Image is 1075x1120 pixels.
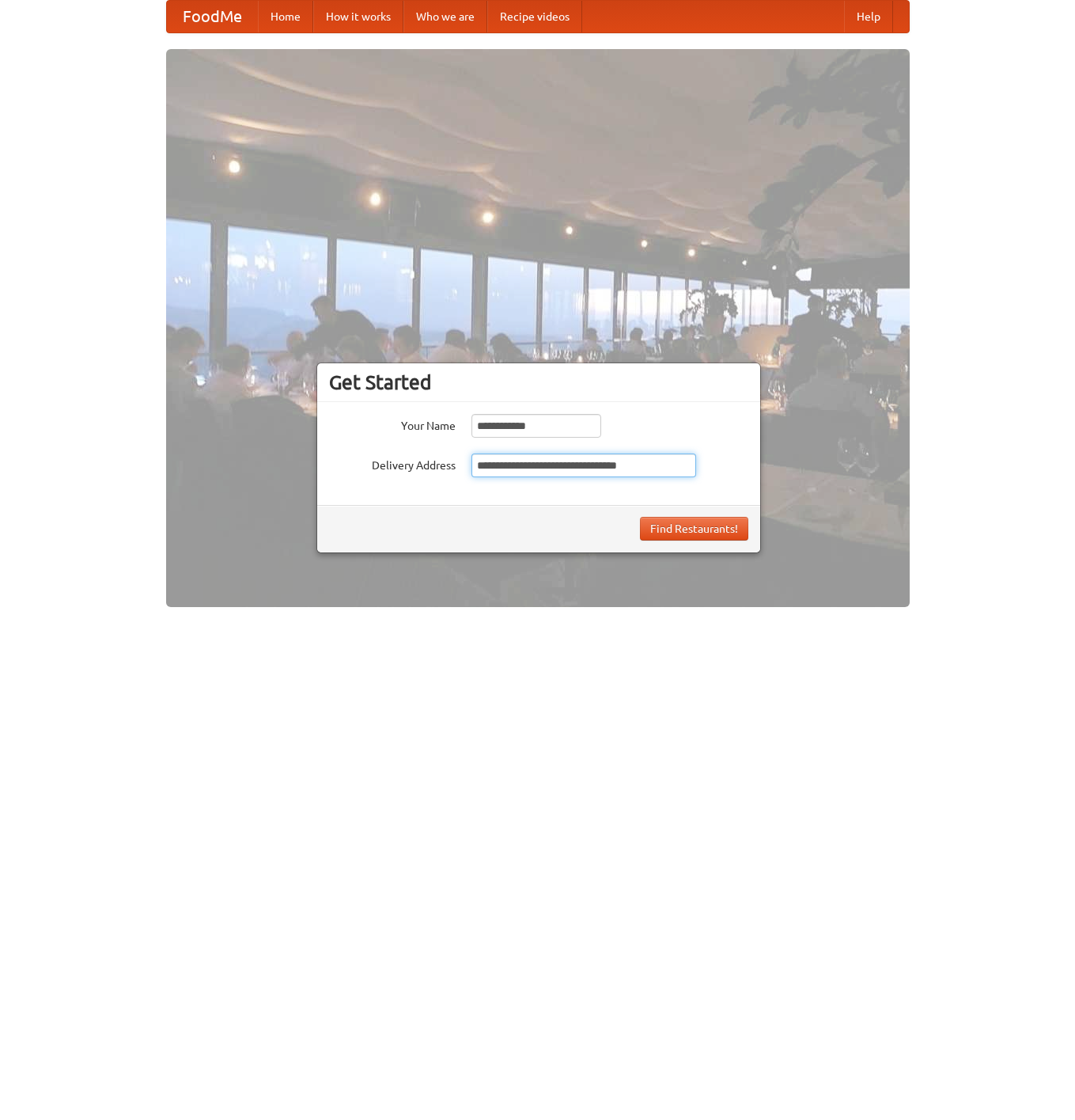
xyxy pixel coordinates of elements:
a: Help [844,1,893,32]
button: Find Restaurants! [640,517,748,541]
a: FoodMe [167,1,258,32]
a: Recipe videos [487,1,582,32]
label: Delivery Address [329,454,456,473]
a: How it works [313,1,403,32]
a: Who we are [403,1,487,32]
a: Home [258,1,313,32]
label: Your Name [329,414,456,434]
h3: Get Started [329,370,748,394]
